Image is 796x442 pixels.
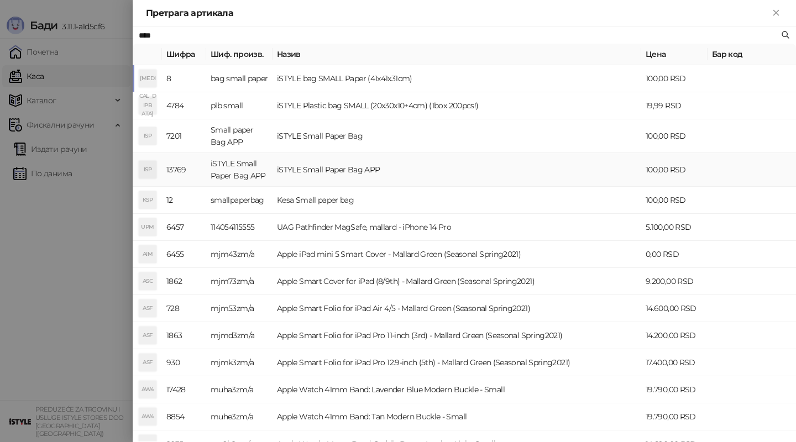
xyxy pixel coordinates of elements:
[162,65,206,92] td: 8
[641,214,708,241] td: 5.100,00 RSD
[206,187,273,214] td: smallpaperbag
[641,241,708,268] td: 0,00 RSD
[273,295,641,322] td: Apple Smart Folio for iPad Air 4/5 - Mallard Green (Seasonal Spring2021)
[641,119,708,153] td: 100,00 RSD
[273,322,641,349] td: Apple Smart Folio for iPad Pro 11-inch (3rd) - Mallard Green (Seasonal Spring2021)
[641,322,708,349] td: 14.200,00 RSD
[139,218,156,236] div: UPM
[206,214,273,241] td: 114054115555
[146,7,769,20] div: Претрага артикала
[206,65,273,92] td: bag small paper
[273,119,641,153] td: iSTYLE Small Paper Bag
[206,119,273,153] td: Small paper Bag APP
[641,403,708,430] td: 19.790,00 RSD
[162,92,206,119] td: 4784
[206,92,273,119] td: plb small
[206,322,273,349] td: mjmd3zm/a
[641,153,708,187] td: 100,00 RSD
[641,295,708,322] td: 14.600,00 RSD
[139,127,156,145] div: ISP
[273,376,641,403] td: Apple Watch 41mm Band: Lavender Blue Modern Buckle - Small
[139,354,156,371] div: ASF
[273,403,641,430] td: Apple Watch 41mm Band: Tan Modern Buckle - Small
[139,191,156,209] div: KSP
[708,44,796,65] th: Бар код
[139,381,156,398] div: AW4
[641,44,708,65] th: Цена
[641,187,708,214] td: 100,00 RSD
[162,153,206,187] td: 13769
[162,403,206,430] td: 8854
[641,349,708,376] td: 17.400,00 RSD
[769,7,783,20] button: Close
[206,44,273,65] th: Шиф. произв.
[139,408,156,425] div: AW4
[139,70,156,87] div: [MEDICAL_DATA]
[206,268,273,295] td: mjm73zm/a
[273,153,641,187] td: iSTYLE Small Paper Bag APP
[641,92,708,119] td: 19,99 RSD
[139,272,156,290] div: ASC
[162,187,206,214] td: 12
[139,299,156,317] div: ASF
[206,241,273,268] td: mjm43zm/a
[139,97,156,114] div: IPB
[162,322,206,349] td: 1863
[273,268,641,295] td: Apple Smart Cover for iPad (8/9th) - Mallard Green (Seasonal Spring2021)
[273,187,641,214] td: Kesa Small paper bag
[162,214,206,241] td: 6457
[273,349,641,376] td: Apple Smart Folio for iPad Pro 12.9-inch (5th) - Mallard Green (Seasonal Spring2021)
[139,245,156,263] div: AIM
[162,376,206,403] td: 17428
[273,214,641,241] td: UAG Pathfinder MagSafe, mallard - iPhone 14 Pro
[273,44,641,65] th: Назив
[162,268,206,295] td: 1862
[641,268,708,295] td: 9.200,00 RSD
[273,65,641,92] td: iSTYLE bag SMALL Paper (41x41x31cm)
[206,403,273,430] td: muhe3zm/a
[162,119,206,153] td: 7201
[206,153,273,187] td: iSTYLE Small Paper Bag APP
[641,65,708,92] td: 100,00 RSD
[273,92,641,119] td: iSTYLE Plastic bag SMALL (20x30x10+4cm) (1box 200pcs!)
[162,349,206,376] td: 930
[206,349,273,376] td: mjmk3zm/a
[162,241,206,268] td: 6455
[641,376,708,403] td: 19.790,00 RSD
[206,376,273,403] td: muha3zm/a
[206,295,273,322] td: mjm53zm/a
[139,161,156,178] div: ISP
[273,241,641,268] td: Apple iPad mini 5 Smart Cover - Mallard Green (Seasonal Spring2021)
[162,44,206,65] th: Шифра
[162,295,206,322] td: 728
[139,327,156,344] div: ASF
